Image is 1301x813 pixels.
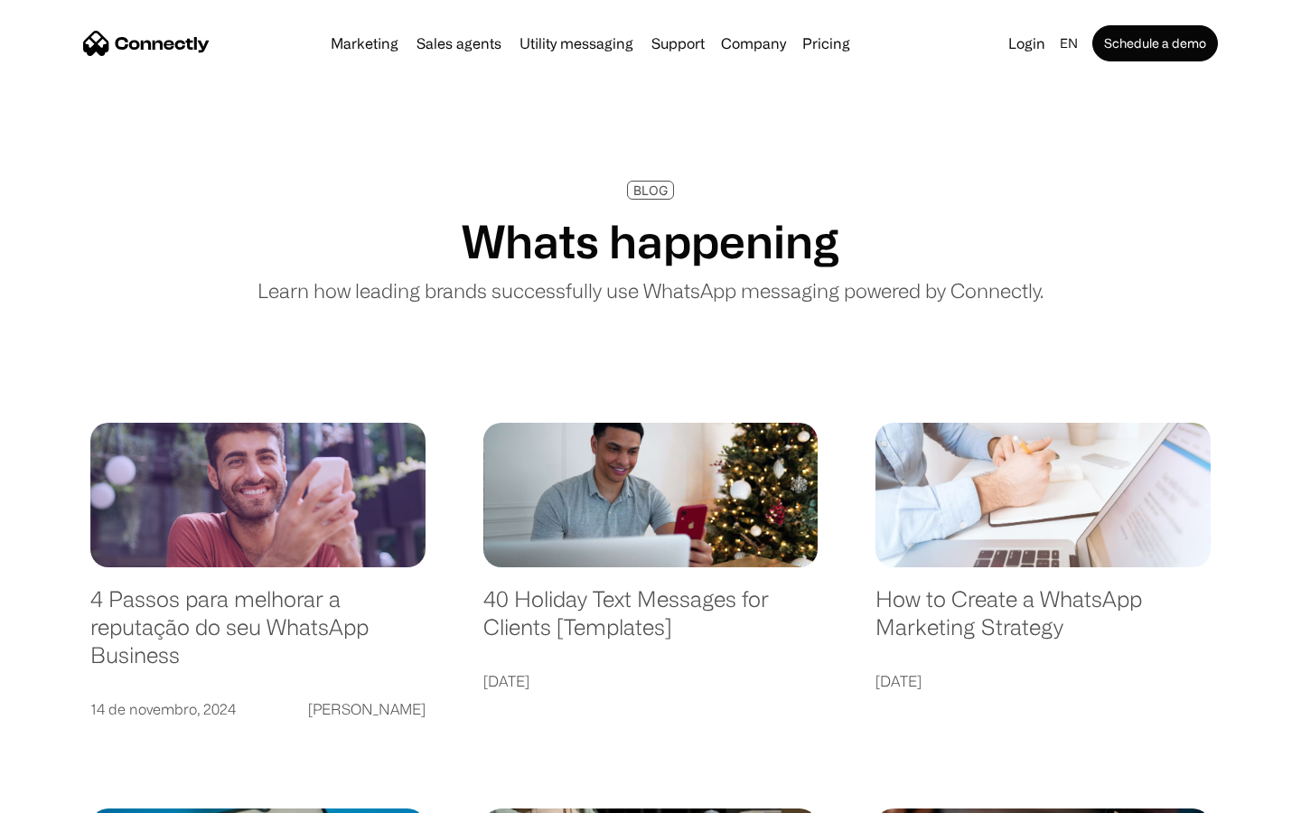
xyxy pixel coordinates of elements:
a: Pricing [795,36,857,51]
div: BLOG [633,183,668,197]
ul: Language list [36,781,108,807]
div: 14 de novembro, 2024 [90,696,236,722]
h1: Whats happening [462,214,839,268]
div: [PERSON_NAME] [308,696,426,722]
a: Sales agents [409,36,509,51]
a: Login [1001,31,1053,56]
a: How to Create a WhatsApp Marketing Strategy [875,585,1211,659]
aside: Language selected: English [18,781,108,807]
a: Utility messaging [512,36,641,51]
div: [DATE] [875,668,922,694]
a: Marketing [323,36,406,51]
div: Company [721,31,786,56]
a: 4 Passos para melhorar a reputação do seu WhatsApp Business [90,585,426,687]
a: Schedule a demo [1092,25,1218,61]
a: home [83,30,210,57]
p: Learn how leading brands successfully use WhatsApp messaging powered by Connectly. [257,276,1044,305]
div: Company [716,31,791,56]
div: en [1053,31,1089,56]
a: Support [644,36,712,51]
div: [DATE] [483,668,529,694]
div: en [1060,31,1078,56]
a: 40 Holiday Text Messages for Clients [Templates] [483,585,819,659]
